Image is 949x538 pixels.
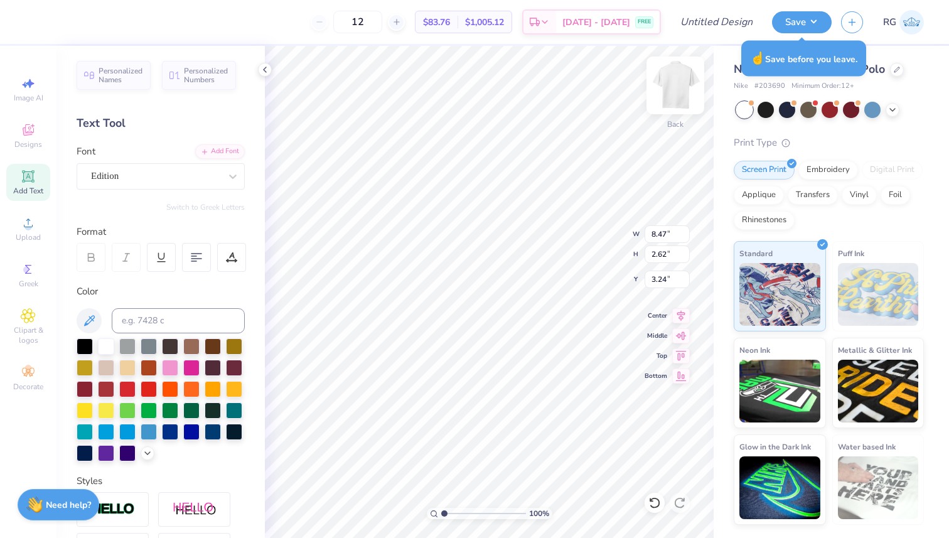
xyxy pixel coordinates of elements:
span: $1,005.12 [465,16,504,29]
img: Shadow [173,502,217,517]
div: Back [667,119,684,130]
span: Puff Ink [838,247,864,260]
button: Switch to Greek Letters [166,202,245,212]
img: Back [650,60,700,110]
span: # 203690 [754,81,785,92]
span: FREE [638,18,651,26]
img: Roehr Gardner [899,10,924,35]
div: Styles [77,474,245,488]
span: Standard [739,247,773,260]
span: RG [883,15,896,30]
span: Clipart & logos [6,325,50,345]
span: Bottom [645,372,667,380]
div: Color [77,284,245,299]
span: [DATE] - [DATE] [562,16,630,29]
img: Metallic & Glitter Ink [838,360,919,422]
span: Nike Tech Basic Dri-FIT Polo [734,62,885,77]
div: Format [77,225,246,239]
div: Digital Print [862,161,923,180]
span: Middle [645,331,667,340]
div: Add Font [195,144,245,159]
span: Decorate [13,382,43,392]
span: 100 % [529,508,549,519]
span: $83.76 [423,16,450,29]
div: Save before you leave. [741,41,866,77]
img: Puff Ink [838,263,919,326]
span: Metallic & Glitter Ink [838,343,912,357]
div: Embroidery [798,161,858,180]
input: Untitled Design [670,9,763,35]
div: Foil [881,186,910,205]
input: e.g. 7428 c [112,308,245,333]
div: Rhinestones [734,211,795,230]
span: Personalized Names [99,67,143,84]
img: Standard [739,263,820,326]
div: Screen Print [734,161,795,180]
input: – – [333,11,382,33]
img: Stroke [91,502,135,517]
span: Neon Ink [739,343,770,357]
label: Font [77,144,95,159]
span: Center [645,311,667,320]
img: Water based Ink [838,456,919,519]
div: Vinyl [842,186,877,205]
span: Glow in the Dark Ink [739,440,811,453]
span: Minimum Order: 12 + [791,81,854,92]
div: Transfers [788,186,838,205]
div: Print Type [734,136,924,150]
span: Upload [16,232,41,242]
strong: Need help? [46,499,91,511]
div: Text Tool [77,115,245,132]
span: Designs [14,139,42,149]
a: RG [883,10,924,35]
span: Personalized Numbers [184,67,228,84]
span: Top [645,352,667,360]
span: Water based Ink [838,440,896,453]
span: Greek [19,279,38,289]
img: Neon Ink [739,360,820,422]
div: Applique [734,186,784,205]
img: Glow in the Dark Ink [739,456,820,519]
button: Save [772,11,832,33]
span: Add Text [13,186,43,196]
span: ☝️ [750,50,765,67]
span: Nike [734,81,748,92]
span: Image AI [14,93,43,103]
